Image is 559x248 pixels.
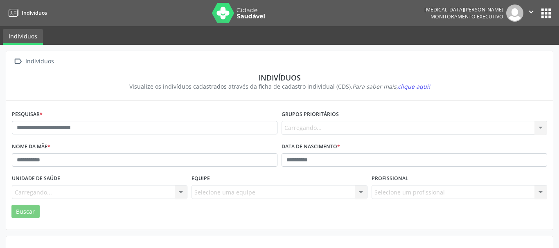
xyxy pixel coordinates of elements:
[6,6,47,20] a: Indivíduos
[282,108,339,121] label: Grupos prioritários
[3,29,43,45] a: Indivíduos
[12,141,50,153] label: Nome da mãe
[431,13,503,20] span: Monitoramento Executivo
[11,205,40,219] button: Buscar
[12,56,55,67] a:  Indivíduos
[372,172,408,185] label: Profissional
[12,108,43,121] label: Pesquisar
[22,9,47,16] span: Indivíduos
[539,6,553,20] button: apps
[12,56,24,67] i: 
[424,6,503,13] div: [MEDICAL_DATA][PERSON_NAME]
[12,172,60,185] label: Unidade de saúde
[506,4,523,22] img: img
[18,82,541,91] div: Visualize os indivíduos cadastrados através da ficha de cadastro individual (CDS).
[398,83,430,90] span: clique aqui!
[527,7,536,16] i: 
[24,56,55,67] div: Indivíduos
[282,141,340,153] label: Data de nascimento
[192,172,210,185] label: Equipe
[523,4,539,22] button: 
[18,73,541,82] div: Indivíduos
[352,83,430,90] i: Para saber mais,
